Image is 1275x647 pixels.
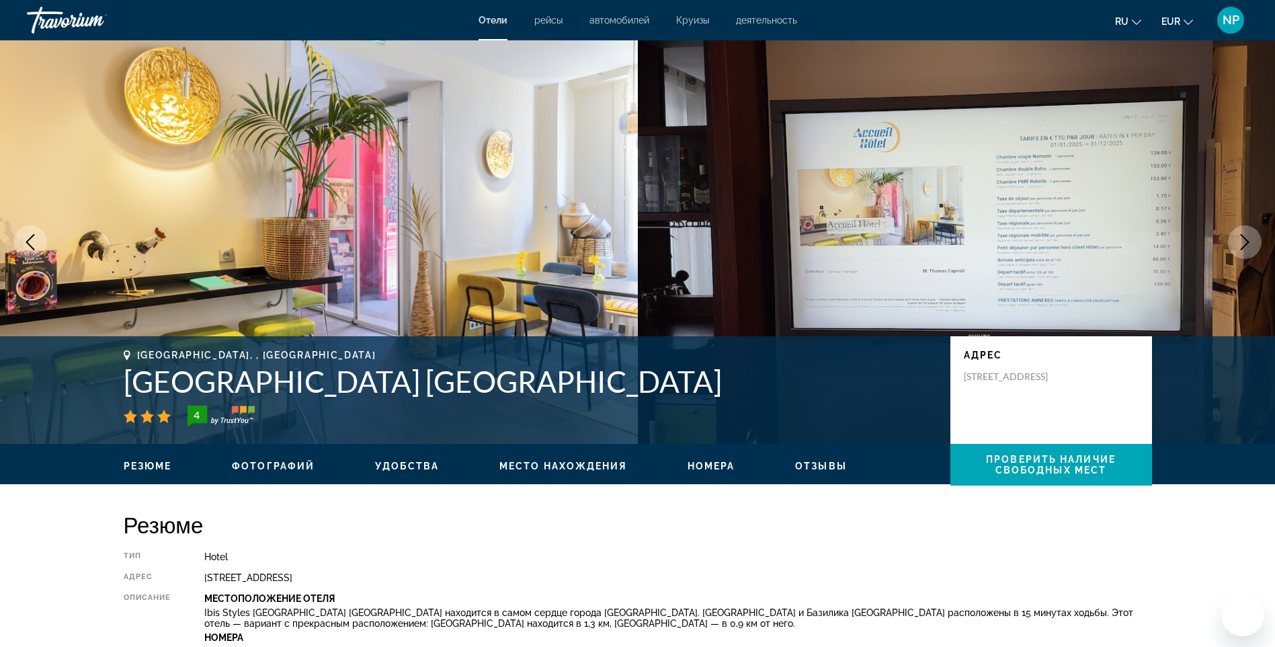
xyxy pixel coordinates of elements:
[964,371,1071,383] p: [STREET_ADDRESS]
[204,572,1151,583] div: [STREET_ADDRESS]
[1223,13,1239,27] span: NP
[27,3,161,38] a: Travorium
[124,364,937,399] h1: [GEOGRAPHIC_DATA] [GEOGRAPHIC_DATA]
[1115,16,1128,27] span: ru
[232,460,315,472] button: Фотографий
[1228,225,1262,259] button: Next image
[589,15,649,26] a: автомобилей
[950,444,1152,486] button: Проверить наличие свободных мест
[124,551,171,562] div: Тип
[232,461,315,471] span: Фотографий
[375,460,439,472] button: Удобства
[499,461,627,471] span: Место нахождения
[688,460,735,472] button: Номера
[964,350,1139,360] p: адрес
[1161,11,1193,31] button: Change currency
[795,460,847,472] button: Отзывы
[204,632,243,643] b: Номера
[1115,11,1141,31] button: Change language
[204,551,1151,562] div: Hotel
[204,607,1151,629] p: Ibis Styles [GEOGRAPHIC_DATA] [GEOGRAPHIC_DATA] находится в самом сердце города [GEOGRAPHIC_DATA]...
[137,350,376,360] span: [GEOGRAPHIC_DATA], , [GEOGRAPHIC_DATA]
[795,461,847,471] span: Отзывы
[124,572,171,583] div: адрес
[124,511,1152,538] h2: Резюме
[188,406,255,427] img: trustyou-badge-hor.svg
[986,454,1116,475] span: Проверить наличие свободных мест
[479,15,507,26] a: Отели
[1161,16,1180,27] span: EUR
[688,461,735,471] span: Номера
[124,461,172,471] span: Резюме
[736,15,797,26] a: деятельность
[13,225,47,259] button: Previous image
[1221,593,1264,636] iframe: Schaltfläche zum Öffnen des Messaging-Fensters
[204,593,335,604] b: Местоположение Отеля
[1213,6,1248,34] button: User Menu
[534,15,563,26] a: рейсы
[183,407,210,423] div: 4
[499,460,627,472] button: Место нахождения
[124,460,172,472] button: Резюме
[375,461,439,471] span: Удобства
[676,15,709,26] a: Круизы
